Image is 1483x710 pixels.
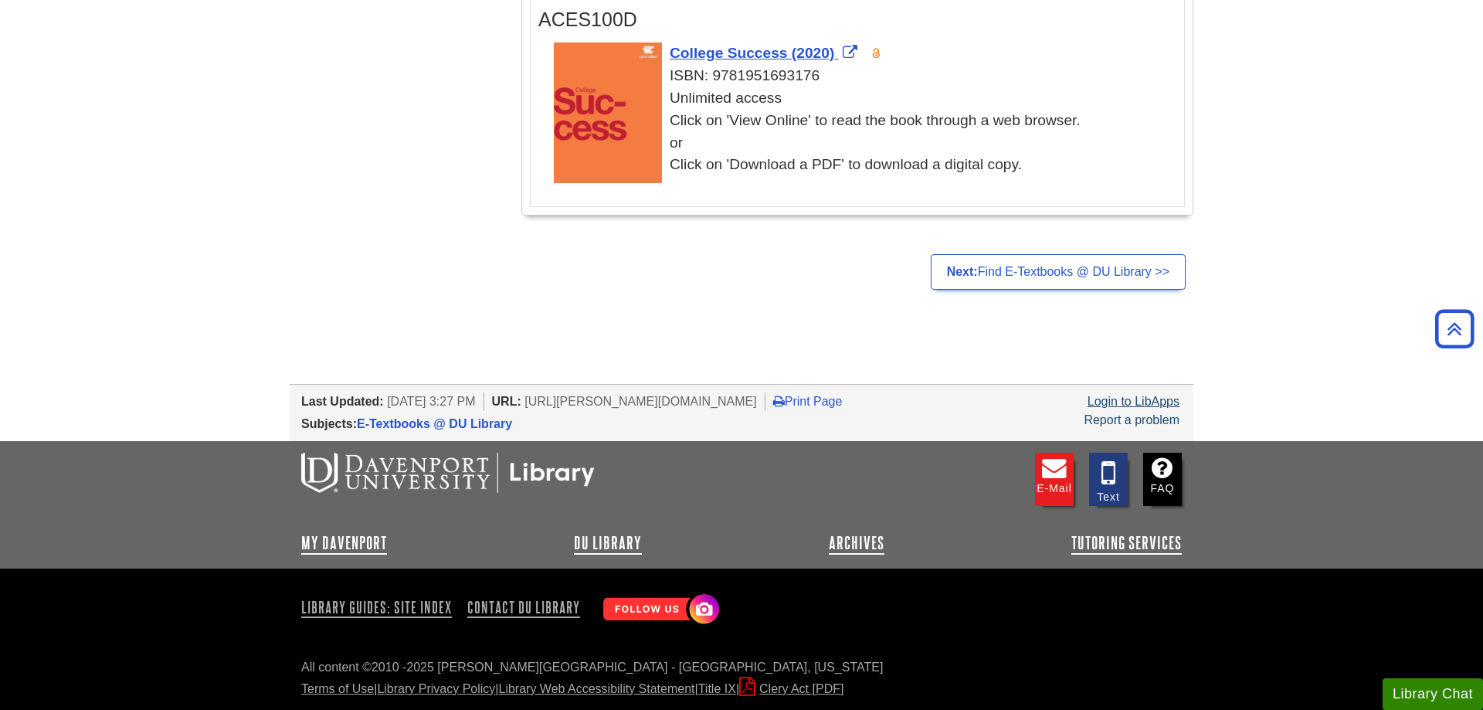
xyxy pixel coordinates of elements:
button: Library Chat [1383,678,1483,710]
a: Library Web Accessibility Statement [499,682,695,695]
a: Text [1089,453,1128,506]
a: Report a problem [1084,413,1179,426]
a: Back to Top [1430,318,1479,339]
div: ISBN: 9781951693176 [554,65,1176,87]
span: URL: [492,395,521,408]
a: Title IX [698,682,736,695]
a: My Davenport [301,534,387,552]
a: Library Privacy Policy [377,682,495,695]
span: [URL][PERSON_NAME][DOMAIN_NAME] [524,395,757,408]
a: FAQ [1143,453,1182,506]
img: Open Access [870,47,882,59]
strong: Next: [947,265,978,278]
div: Unlimited access Click on 'View Online' to read the book through a web browser. or Click on 'Down... [554,87,1176,176]
div: All content ©2010 - 2025 [PERSON_NAME][GEOGRAPHIC_DATA] - [GEOGRAPHIC_DATA], [US_STATE] | | | | [301,658,1182,698]
span: Subjects: [301,417,357,430]
a: Login to LibApps [1088,395,1179,408]
a: Next:Find E-Textbooks @ DU Library >> [931,254,1186,290]
a: Library Guides: Site Index [301,594,458,620]
a: E-mail [1035,453,1074,506]
a: Tutoring Services [1071,534,1182,552]
span: Last Updated: [301,395,384,408]
a: Print Page [773,395,843,408]
i: Print Page [773,395,785,407]
a: Link opens in new window [670,45,861,61]
img: Cover Art [554,42,662,182]
a: Contact DU Library [461,594,586,620]
a: Clery Act [739,682,843,695]
a: DU Library [574,534,642,552]
a: Archives [829,534,884,552]
img: Follow Us! Instagram [596,588,723,632]
a: Terms of Use [301,682,374,695]
img: DU Libraries [301,453,595,493]
span: College Success (2020) [670,45,834,61]
h3: ACES100D [538,8,1176,31]
span: [DATE] 3:27 PM [387,395,475,408]
a: E-Textbooks @ DU Library [357,417,512,430]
